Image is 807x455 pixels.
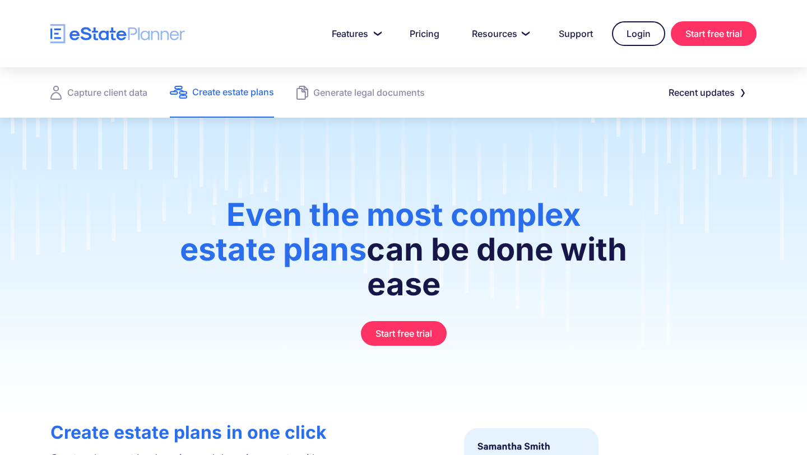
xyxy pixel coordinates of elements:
a: Support [545,22,606,45]
a: Create estate plans [170,67,274,118]
div: Capture client data [67,85,147,100]
a: Pricing [396,22,453,45]
a: Start free trial [361,321,447,346]
div: Create estate plans [192,84,274,100]
a: Resources [458,22,540,45]
a: Start free trial [671,21,757,46]
a: Generate legal documents [296,67,425,118]
h1: can be done with ease [178,197,629,313]
div: Generate legal documents [313,85,425,100]
strong: Create estate plans in one click [50,421,327,443]
a: home [50,24,185,44]
a: Recent updates [655,81,757,104]
a: Features [318,22,391,45]
a: Capture client data [50,67,147,118]
a: Login [612,21,665,46]
div: Recent updates [669,85,735,100]
span: Even the most complex estate plans [180,196,581,268]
